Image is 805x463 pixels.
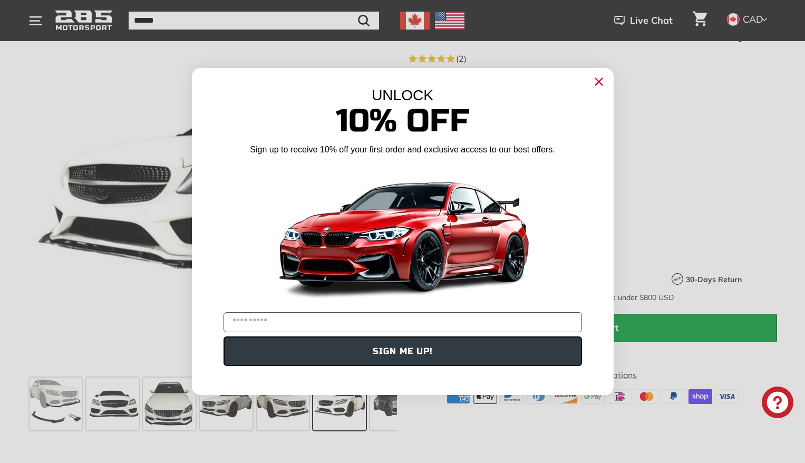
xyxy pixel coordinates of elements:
span: 10% Off [336,102,470,140]
button: SIGN ME UP! [224,336,582,366]
button: Close dialog [590,73,607,90]
input: YOUR EMAIL [224,312,582,332]
inbox-online-store-chat: Shopify online store chat [759,387,797,421]
span: UNLOCK [372,87,433,103]
span: Sign up to receive 10% off your first order and exclusive access to our best offers. [250,145,555,154]
img: Banner showing BMW 4 Series Body kit [271,160,535,308]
